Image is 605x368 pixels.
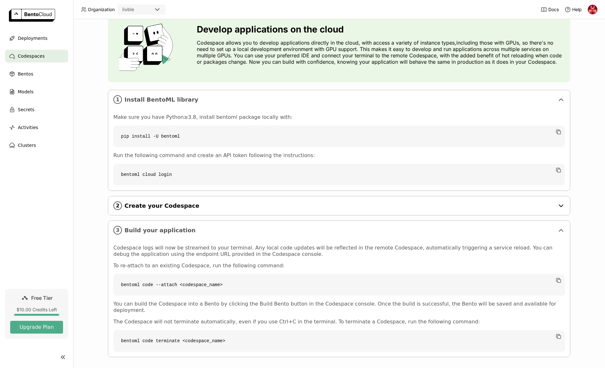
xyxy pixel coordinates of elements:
[541,6,559,13] a: Docs
[18,106,34,113] span: Secrets
[108,196,570,215] div: 2Create your Codespace
[5,32,68,45] a: Deployments
[5,68,68,80] a: Bentos
[31,295,53,301] span: Free Tier
[18,70,33,78] span: Bentos
[88,7,115,12] span: Organization
[113,263,565,269] p: To re-attach to an existing Codespace, run the following command:
[125,202,555,209] span: Create your Codespace
[113,164,565,185] code: bentoml cloud login
[18,52,45,60] span: Codespaces
[572,7,582,12] span: Help
[113,226,122,235] i: 3
[5,50,68,62] a: Codespaces
[197,40,565,65] p: Codespace allows you to develop applications directly in the cloud, with access a variety of inst...
[113,201,122,210] i: 2
[113,23,181,71] img: cover onboarding
[10,321,63,334] button: Upgrade Plan
[588,5,597,14] img: Uri Vinetz
[9,9,55,22] img: logo
[548,7,559,12] span: Docs
[113,245,565,257] p: Codespace logs will now be streamed to your terminal. Any local code updates will be reflected in...
[113,330,565,352] code: bentoml code terminate <codespace_name>
[113,301,565,314] p: You can build the Codespace into a Bento by clicking the Build Bento button in the Codespace cons...
[108,90,570,109] div: 1Install BentoML library
[5,289,68,339] a: Free Tier$10.00 Credits LeftUpgrade Plan
[113,114,565,120] p: Make sure you have Python≥3.8, install bentoml package locally with:
[113,95,122,104] i: 1
[113,126,565,147] code: pip install -U bentoml
[565,6,582,13] div: Help
[5,85,68,98] a: Models
[5,139,68,152] a: Clusters
[18,141,36,149] span: Clusters
[18,88,33,96] span: Models
[18,34,47,42] span: Deployments
[113,274,565,296] code: bentoml code --attach <codespace_name>
[10,307,63,313] div: $10.00 Credits Left
[197,24,565,34] h3: Develop applications on the cloud
[125,96,555,103] span: Install BentoML library
[113,152,565,159] p: Run the following command and create an API token following the instructions:
[5,121,68,134] a: Activities
[108,221,570,240] div: 3Build your application
[122,6,134,13] div: livble
[113,319,565,325] p: The Codespace will not terminate automatically, even if you use Ctrl+C in the terminal. To termin...
[5,103,68,116] a: Secrets
[125,227,555,234] span: Build your application
[18,124,38,131] span: Activities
